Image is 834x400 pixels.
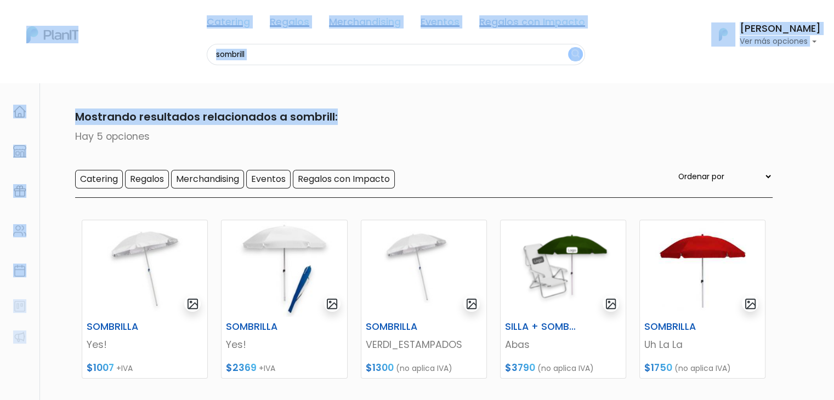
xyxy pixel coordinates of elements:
[571,49,580,60] img: search_button-432b6d5273f82d61273b3651a40e1bd1b912527efae98b1b7a1b2c0702e16a8d.svg
[207,44,585,65] input: Buscá regalos, desayunos, y más
[640,220,765,317] img: thumb_WhatsApp_Image_2023-10-16_at_20.14.41.jpeg
[366,338,482,352] p: VERDI_ESTAMPADOS
[226,338,342,352] p: Yes!
[466,298,478,310] img: gallery-light
[207,18,250,31] a: Catering
[13,224,26,237] img: people-662611757002400ad9ed0e3c099ab2801c6687ba6c219adb57efc949bc21e19d.svg
[605,298,617,310] img: gallery-light
[674,363,731,374] span: (no aplica IVA)
[38,101,183,137] p: Ya probaste PlanitGO? Vas a poder automatizarlas acciones de todo el año. Escribinos para saber más!
[505,338,621,352] p: Abas
[116,363,133,374] span: +IVA
[359,321,446,333] h6: SOMBRILLA
[226,361,257,374] span: $2369
[13,330,26,344] img: partners-52edf745621dab592f3b2c58e3bca9d71375a7ef29c3b500c9f145b62cc070d4.svg
[711,22,735,47] img: PlanIt Logo
[498,321,585,333] h6: SILLA + SOMBRILLA
[705,20,821,49] button: PlanIt Logo [PERSON_NAME] Ver más opciones
[329,18,401,31] a: Merchandising
[87,361,114,374] span: $1007
[26,26,78,43] img: PlanIt Logo
[99,55,121,77] img: user_d58e13f531133c46cb30575f4d864daf.jpeg
[222,220,347,317] img: thumb_2000___2000-Photoroom__23_.jpg
[57,167,167,178] span: ¡Escríbenos!
[246,170,291,188] input: Eventos
[82,220,207,317] img: thumb_2000___2000-Photoroom__22_.jpg
[221,220,347,379] a: gallery-light SOMBRILLA Yes! $2369 +IVA
[88,66,110,88] img: user_04fe99587a33b9844688ac17b531be2b.png
[13,105,26,118] img: home-e721727adea9d79c4d83392d1f703f7f8bce08238fde08b1acbfd93340b81755.svg
[171,170,244,188] input: Merchandising
[740,38,821,45] p: Ver más opciones
[13,145,26,158] img: marketplace-4ceaa7011d94191e9ded77b95e3339b90024bf715f7c57f8cf31f2d8c509eaba.svg
[80,321,167,333] h6: SOMBRILLA
[326,298,338,310] img: gallery-light
[479,18,585,31] a: Regalos con Impacto
[186,298,199,310] img: gallery-light
[259,363,275,374] span: +IVA
[29,77,193,146] div: PLAN IT Ya probaste PlanitGO? Vas a poder automatizarlas acciones de todo el año. Escribinos para...
[270,18,309,31] a: Regalos
[396,363,452,374] span: (no aplica IVA)
[29,66,193,88] div: J
[62,129,773,144] p: Hay 5 opciones
[125,170,169,188] input: Regalos
[744,298,757,310] img: gallery-light
[740,24,821,34] h6: [PERSON_NAME]
[644,338,761,352] p: Uh La La
[421,18,459,31] a: Eventos
[293,170,395,188] input: Regalos con Impacto
[62,108,773,125] p: Mostrando resultados relacionados a sombrill:
[75,170,123,188] input: Catering
[167,164,186,178] i: insert_emoticon
[639,220,765,379] a: gallery-light SOMBRILLA Uh La La $1750 (no aplica IVA)
[38,89,70,98] strong: PLAN IT
[219,321,306,333] h6: SOMBRILLA
[361,220,487,379] a: gallery-light SOMBRILLA VERDI_ESTAMPADOS $1300 (no aplica IVA)
[537,363,594,374] span: (no aplica IVA)
[13,185,26,198] img: campaigns-02234683943229c281be62815700db0a1741e53638e28bf9629b52c665b00959.svg
[501,220,626,317] img: thumb_Captura_de_pantalla_2025-09-15_123502.png
[638,321,724,333] h6: SOMBRILLA
[13,300,26,313] img: feedback-78b5a0c8f98aac82b08bfc38622c3050aee476f2c9584af64705fc4e61158814.svg
[361,220,486,317] img: thumb_BD93420D-603B-4D67-A59E-6FB358A47D23.jpeg
[366,361,394,374] span: $1300
[110,66,132,88] span: J
[644,361,672,374] span: $1750
[13,264,26,277] img: calendar-87d922413cdce8b2cf7b7f5f62616a5cf9e4887200fb71536465627b3292af00.svg
[186,164,208,178] i: send
[170,83,186,100] i: keyboard_arrow_down
[500,220,626,379] a: gallery-light SILLA + SOMBRILLA Abas $3790 (no aplica IVA)
[87,338,203,352] p: Yes!
[82,220,208,379] a: gallery-light SOMBRILLA Yes! $1007 +IVA
[505,361,535,374] span: $3790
